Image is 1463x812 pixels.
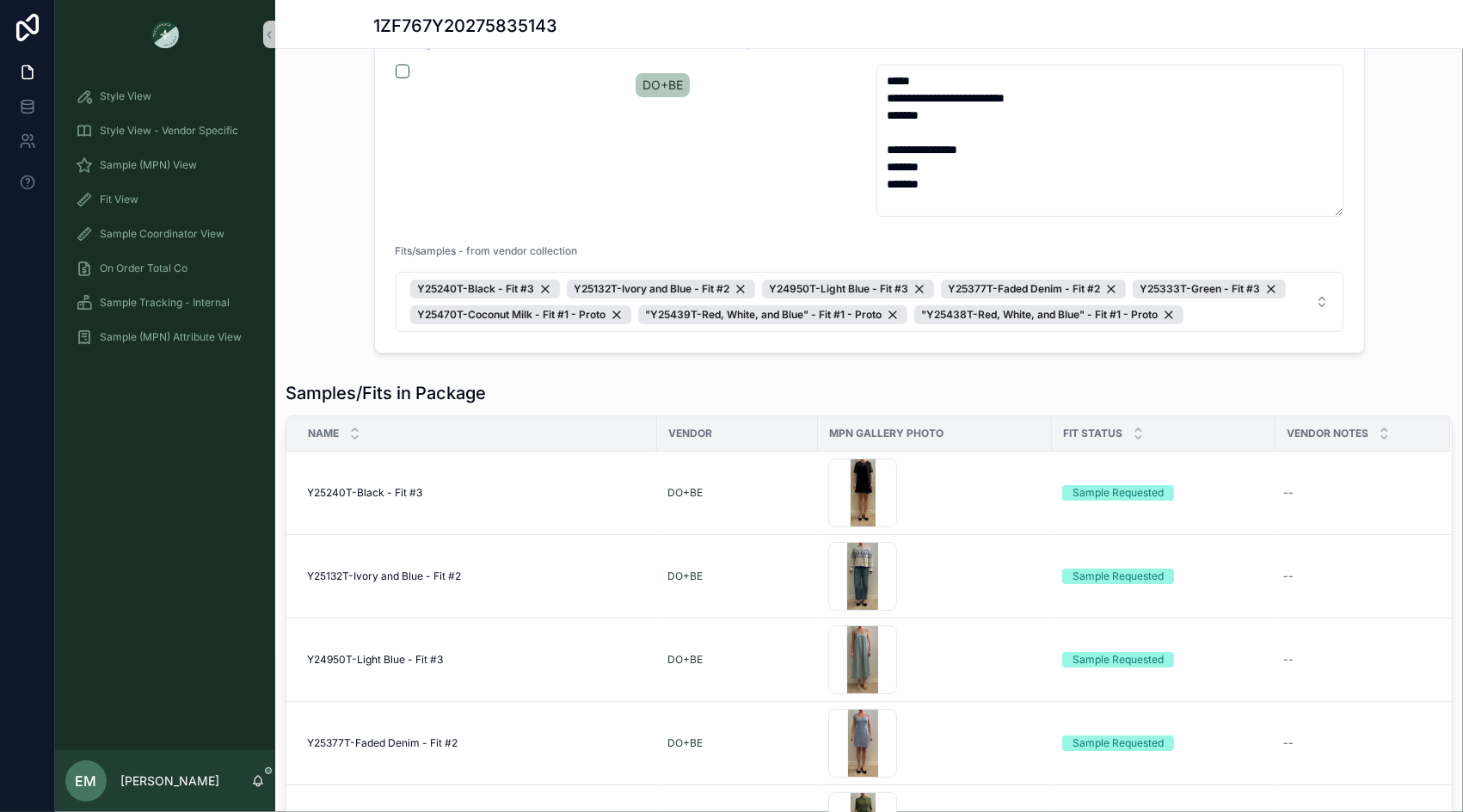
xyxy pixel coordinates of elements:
div: scrollable content [55,69,275,375]
a: -- [1276,729,1429,757]
a: Sample (MPN) Attribute View [65,322,265,353]
button: Unselect 3093 [1133,280,1286,298]
a: DO+BE [636,73,690,97]
a: DO+BE [667,653,703,667]
span: Y25240T-Black - Fit #3 [307,486,422,500]
a: Y24950T-Light Blue - Fit #3 [307,653,647,667]
a: Sample Requested [1062,652,1265,667]
button: Select Button [396,272,1343,332]
span: Style View - Vendor Specific [100,124,238,138]
a: Sample Requested [1062,485,1265,501]
span: Sample Tracking - Internal [100,296,230,310]
button: Unselect 3126 [941,280,1126,298]
span: On Order Total Co [100,261,187,275]
span: Fits/samples - from vendor collection [396,244,578,257]
div: -- [1283,653,1294,667]
div: Sample Requested [1073,485,1164,501]
a: DO+BE [667,486,703,500]
a: Y25377T-Faded Denim - Fit #2 [307,736,647,750]
span: Y25470T-Coconut Milk - Fit #1 - Proto [418,308,606,322]
a: Style View [65,81,265,112]
a: Sample (MPN) View [65,150,265,181]
span: "Y25439T-Red, White, and Blue" - Fit #1 - Proto [646,308,882,322]
div: Sample Requested [1073,735,1164,751]
a: Fit View [65,184,265,215]
span: Sample Coordinator View [100,227,224,241]
a: -- [1276,563,1429,590]
span: Y24950T-Light Blue - Fit #3 [770,282,909,296]
span: Y25132T-Ivory and Blue - Fit #2 [575,282,730,296]
span: Sample (MPN) View [100,158,197,172]
a: Style View - Vendor Specific [65,115,265,146]
span: EM [76,771,97,791]
button: Unselect 3001 [410,305,631,324]
button: Unselect 3213 [762,280,934,298]
div: -- [1283,569,1294,583]
a: DO+BE [667,569,703,583]
p: [PERSON_NAME] [120,772,219,790]
a: -- [1276,646,1429,674]
button: Unselect 3226 [410,280,560,298]
a: DO+BE [667,736,808,750]
span: Y24950T-Light Blue - Fit #3 [307,653,443,667]
span: Y25377T-Faded Denim - Fit #2 [949,282,1101,296]
div: Sample Requested [1073,569,1164,584]
span: Y25333T-Green - Fit #3 [1140,282,1261,296]
span: Vendor Notes [1287,427,1368,440]
span: Fit View [100,193,138,206]
button: Unselect 1991 [638,305,907,324]
a: DO+BE [667,569,808,583]
a: Sample Tracking - Internal [65,287,265,318]
a: Y25240T-Black - Fit #3 [307,486,647,500]
img: App logo [151,21,179,48]
span: MPN Gallery Photo [829,427,944,440]
a: On Order Total Co [65,253,265,284]
div: Sample Requested [1073,652,1164,667]
span: Y25132T-Ivory and Blue - Fit #2 [307,569,461,583]
a: Sample Requested [1062,735,1265,751]
span: DO+BE [642,77,683,94]
span: Y25240T-Black - Fit #3 [418,282,535,296]
button: Unselect 3224 [567,280,755,298]
span: Y25377T-Faded Denim - Fit #2 [307,736,458,750]
a: Sample Requested [1062,569,1265,584]
h1: 1ZF767Y20275835143 [374,14,558,38]
a: Sample Coordinator View [65,218,265,249]
a: -- [1276,479,1429,507]
a: DO+BE [667,486,808,500]
span: Name [308,427,339,440]
button: Unselect 1990 [914,305,1183,324]
span: Sample (MPN) Attribute View [100,330,242,344]
div: -- [1283,736,1294,750]
div: -- [1283,486,1294,500]
h1: Samples/Fits in Package [286,381,486,405]
span: Vendor [668,427,712,440]
span: "Y25438T-Red, White, and Blue" - Fit #1 - Proto [922,308,1159,322]
span: Style View [100,89,151,103]
span: Fit Status [1063,427,1122,440]
a: DO+BE [667,653,808,667]
a: Y25132T-Ivory and Blue - Fit #2 [307,569,647,583]
a: DO+BE [667,736,703,750]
